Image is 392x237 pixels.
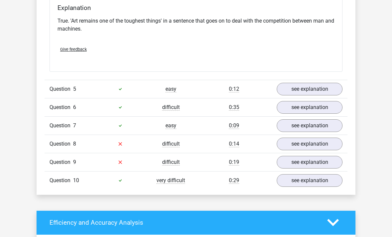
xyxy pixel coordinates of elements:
span: difficult [162,104,180,111]
span: Question [49,103,73,111]
h4: Explanation [57,4,335,12]
span: Question [49,85,73,93]
span: Question [49,122,73,130]
h4: Efficiency and Accuracy Analysis [49,219,317,226]
span: 9 [73,159,76,165]
a: see explanation [277,138,343,150]
span: very difficult [156,177,185,184]
a: see explanation [277,83,343,95]
span: 0:35 [229,104,239,111]
a: see explanation [277,156,343,169]
p: True. 'Art remains one of the toughest things' in a sentence that goes on to deal with the compet... [57,17,335,33]
span: difficult [162,141,180,147]
span: 5 [73,86,76,92]
span: 7 [73,122,76,129]
span: 6 [73,104,76,110]
span: 10 [73,177,79,183]
span: 0:12 [229,86,239,92]
span: 0:19 [229,159,239,166]
a: see explanation [277,119,343,132]
span: difficult [162,159,180,166]
span: Question [49,177,73,184]
span: easy [165,122,176,129]
span: Give feedback [60,47,87,52]
span: easy [165,86,176,92]
span: 0:09 [229,122,239,129]
span: Question [49,140,73,148]
span: 8 [73,141,76,147]
span: 0:29 [229,177,239,184]
a: see explanation [277,174,343,187]
a: see explanation [277,101,343,114]
span: 0:14 [229,141,239,147]
span: Question [49,158,73,166]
